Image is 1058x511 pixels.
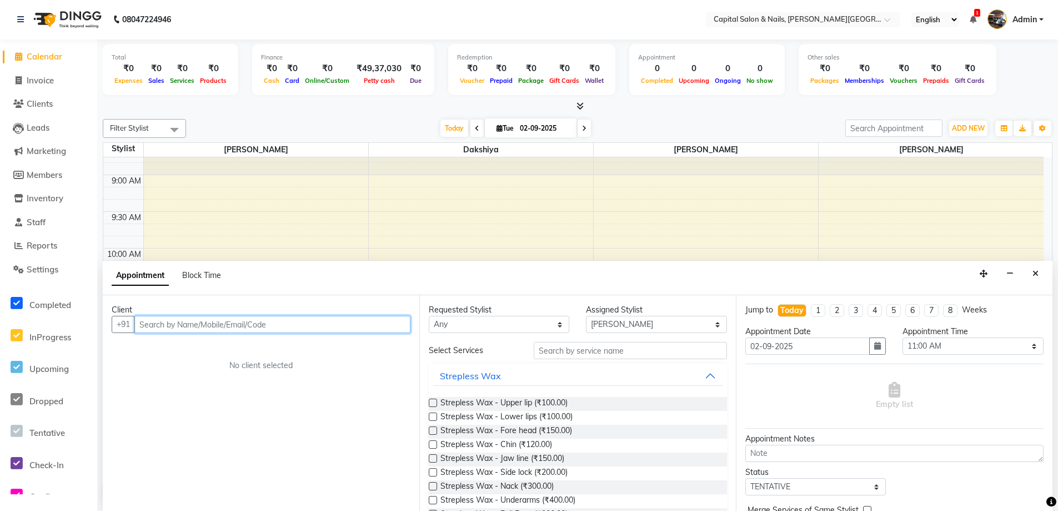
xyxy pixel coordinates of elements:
span: Confirm [29,492,61,502]
span: Online/Custom [302,77,352,85]
span: Check-In [29,460,64,470]
li: 1 [811,304,825,317]
span: Filter Stylist [110,123,149,132]
span: [PERSON_NAME] [144,143,368,157]
a: Inventory [3,192,94,205]
span: Empty list [876,382,913,410]
a: Staff [3,216,94,229]
div: ₹0 [952,62,987,75]
span: Admin [1012,14,1037,26]
div: 9:00 AM [109,175,143,187]
div: ₹0 [406,62,425,75]
span: Cash [261,77,282,85]
div: ₹0 [920,62,952,75]
span: Sales [146,77,167,85]
div: ₹0 [302,62,352,75]
div: 9:30 AM [109,212,143,224]
span: Invoice [27,75,54,86]
div: 0 [638,62,676,75]
span: Dakshiya [369,143,593,157]
div: ₹0 [487,62,515,75]
img: logo [28,4,104,35]
div: Appointment Time [902,326,1043,338]
div: No client selected [138,360,384,371]
div: Status [745,467,886,478]
div: 0 [676,62,712,75]
div: Jump to [745,304,773,316]
span: Tue [494,124,517,132]
li: 6 [905,304,920,317]
button: Strepless Wax [433,366,723,386]
input: Search by service name [534,342,727,359]
span: Calendar [27,51,62,62]
div: Appointment Date [745,326,886,338]
span: Staff [27,217,46,227]
span: ADD NEW [952,124,985,132]
span: Due [407,77,424,85]
div: ₹0 [146,62,167,75]
img: Admin [987,9,1007,29]
span: Services [167,77,197,85]
div: Stylist [103,143,143,155]
span: Members [27,170,62,180]
span: Strepless Wax - Chin (₹120.00) [440,439,552,453]
span: InProgress [29,332,71,343]
div: Strepless Wax [440,369,501,383]
span: [PERSON_NAME] [594,143,818,157]
span: Upcoming [29,364,69,374]
span: Reports [27,240,57,251]
li: 3 [849,304,863,317]
span: Package [515,77,546,85]
div: 10:00 AM [105,249,143,260]
div: ₹49,37,030 [352,62,406,75]
div: Today [780,305,804,316]
div: ₹0 [167,62,197,75]
div: ₹0 [261,62,282,75]
span: Completed [29,300,71,310]
span: Strepless Wax - Fore head (₹150.00) [440,425,572,439]
div: ₹0 [546,62,582,75]
span: Packages [808,77,842,85]
a: Marketing [3,145,94,158]
a: Leads [3,122,94,135]
span: 1 [974,9,980,17]
div: ₹0 [808,62,842,75]
input: yyyy-mm-dd [745,338,870,355]
div: ₹0 [887,62,920,75]
input: Search Appointment [845,120,942,137]
a: Reports [3,240,94,252]
div: Other sales [808,53,987,62]
div: ₹0 [515,62,546,75]
b: 08047224946 [122,4,171,35]
span: Expenses [112,77,146,85]
button: ADD NEW [949,121,987,136]
div: 0 [712,62,744,75]
span: Upcoming [676,77,712,85]
div: Select Services [420,345,525,356]
li: 2 [830,304,844,317]
span: Prepaids [920,77,952,85]
div: Client [112,304,410,316]
span: [PERSON_NAME] [819,143,1044,157]
input: 2025-09-02 [517,120,572,137]
a: Members [3,169,94,182]
span: Completed [638,77,676,85]
li: 7 [924,304,939,317]
div: ₹0 [197,62,229,75]
span: Inventory [27,193,63,204]
span: Marketing [27,146,66,156]
li: 8 [943,304,957,317]
div: Finance [261,53,425,62]
button: +91 [112,316,135,333]
div: Redemption [457,53,606,62]
a: Clients [3,98,94,111]
span: Dropped [29,396,63,406]
div: ₹0 [282,62,302,75]
div: Appointment Notes [745,433,1044,445]
li: 5 [886,304,901,317]
div: Requested Stylist [429,304,569,316]
span: Strepless Wax - Nack (₹300.00) [440,480,554,494]
span: Wallet [582,77,606,85]
span: Gift Cards [952,77,987,85]
span: Ongoing [712,77,744,85]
